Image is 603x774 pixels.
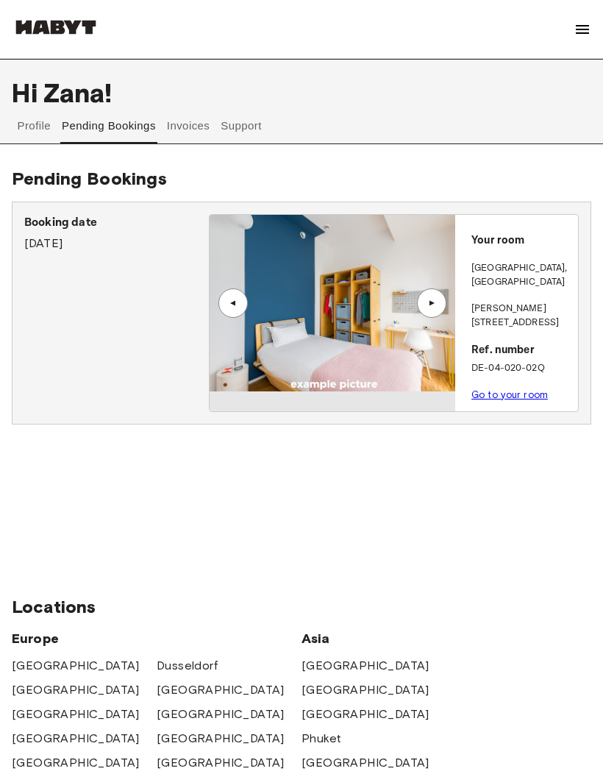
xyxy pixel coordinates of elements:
a: [GEOGRAPHIC_DATA] [12,754,140,772]
span: Europe [12,630,301,647]
p: [GEOGRAPHIC_DATA] , [GEOGRAPHIC_DATA] [471,261,572,290]
div: [DATE] [24,214,209,252]
a: Dusseldorf [157,657,218,675]
span: Hi [12,77,43,108]
a: [GEOGRAPHIC_DATA] [157,754,285,772]
button: Pending Bookings [60,108,158,143]
a: [GEOGRAPHIC_DATA] [301,681,429,699]
a: [GEOGRAPHIC_DATA] [12,657,140,675]
span: Zana ! [43,77,112,108]
p: Booking date [24,214,209,232]
a: [GEOGRAPHIC_DATA] [12,730,140,748]
a: [GEOGRAPHIC_DATA] [12,681,140,699]
p: Ref. number [471,342,572,359]
div: user profile tabs [12,108,591,143]
a: Go to your room [471,389,548,400]
p: DE-04-020-02Q [471,361,572,376]
a: [GEOGRAPHIC_DATA] [301,754,429,772]
a: [GEOGRAPHIC_DATA] [157,730,285,748]
a: [GEOGRAPHIC_DATA] [157,681,285,699]
img: Image of the room [210,215,455,391]
a: [GEOGRAPHIC_DATA] [12,706,140,723]
button: Support [219,108,264,143]
img: Habyt [12,20,100,35]
p: [PERSON_NAME][STREET_ADDRESS] [471,302,572,330]
button: Profile [15,108,53,143]
a: [GEOGRAPHIC_DATA] [301,657,429,675]
button: Invoices [165,108,211,143]
span: Locations [12,596,591,618]
p: Your room [471,232,572,249]
div: ▲ [424,299,439,308]
span: Asia [301,630,446,647]
a: Phuket [301,730,341,748]
div: ▲ [226,299,240,308]
span: Pending Bookings [12,168,167,189]
a: [GEOGRAPHIC_DATA] [301,706,429,723]
a: [GEOGRAPHIC_DATA] [157,706,285,723]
